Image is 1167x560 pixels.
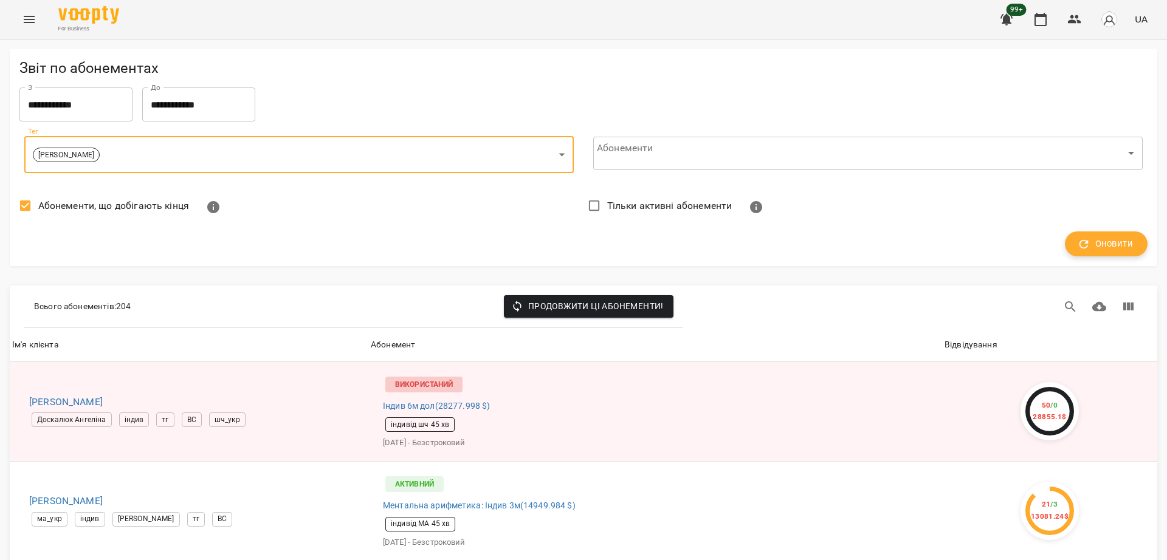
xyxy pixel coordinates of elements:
p: [DATE] - Безстроковий [383,536,928,548]
h6: [PERSON_NAME] [29,394,359,411]
a: ВикористанийІндив 6м дол(28277.998 $)індивід шч 45 хв[DATE] - Безстроковий [378,369,932,454]
div: Ім'я клієнта [12,338,58,352]
p: Використаний [385,377,463,392]
button: Завантажити CSV [1085,292,1114,321]
span: 99+ [1007,4,1027,16]
div: Table Toolbar [10,285,1157,327]
div: 50 28855.1 $ [1033,400,1066,423]
button: Вигляд колонок [1114,292,1143,321]
button: Показувати тільки абонементи з залишком занять або з відвідуваннями. Активні абонементи - це ті, ... [742,193,771,222]
p: [PERSON_NAME] [38,149,94,160]
span: індив [75,514,105,524]
p: Активний [385,476,444,492]
span: тг [188,514,204,524]
div: Сортувати [12,338,58,352]
span: Відвідування [945,338,1155,352]
span: ВС [182,415,201,425]
div: Сортувати [945,338,997,352]
span: індивід МА 45 хв [386,519,455,529]
span: Абонемент [371,338,940,352]
span: ма_укр [32,514,67,524]
span: Абонементи, що добігають кінця [38,199,189,213]
span: Індив 6м дол ( 28277.998 $ ) [383,400,490,412]
span: Продовжити ці абонементи! [514,299,664,313]
span: For Business [58,25,119,33]
a: [PERSON_NAME]ма_укріндив[PERSON_NAME]тгВС [19,493,359,529]
div: ​ [593,136,1143,170]
div: 21 13081.24 $ [1031,499,1069,522]
span: індивід шч 45 хв [386,420,454,430]
img: avatar_s.png [1101,11,1118,28]
div: Сортувати [371,338,415,352]
div: [PERSON_NAME] [24,136,574,173]
span: тг [157,415,173,425]
button: Продовжити ці абонементи! [504,295,673,317]
span: Доскалюк Ангеліна [32,415,111,425]
h5: Звіт по абонементах [19,59,1148,78]
p: [DATE] - Безстроковий [383,437,928,449]
button: UA [1130,8,1152,30]
h6: [PERSON_NAME] [29,493,359,510]
span: / 3 [1050,500,1058,508]
span: UA [1135,13,1148,26]
button: Показати абонементи з 3 або менше відвідуваннями або що закінчуються протягом 7 днів [199,193,228,222]
a: [PERSON_NAME]Доскалюк АнгелінаіндивтгВСшч_укр [19,394,359,430]
div: Абонемент [371,338,415,352]
button: Menu [15,5,44,34]
span: Оновити [1079,236,1133,252]
span: Тільки активні абонементи [607,199,732,213]
div: Відвідування [945,338,997,352]
span: Ім'я клієнта [12,338,366,352]
img: Voopty Logo [58,6,119,24]
p: Всього абонементів : 204 [34,301,131,313]
span: шч_укр [210,415,245,425]
span: [PERSON_NAME] [113,514,179,524]
span: ВС [213,514,232,524]
button: Оновити [1065,231,1148,257]
span: індив [120,415,149,425]
span: / 0 [1050,401,1058,409]
button: Пошук [1056,292,1085,321]
span: Ментальна арифметика: Індив 3м ( 14949.984 $ ) [383,499,576,512]
a: АктивнийМентальна арифметика: Індив 3м(14949.984 $)індивід МА 45 хв[DATE] - Безстроковий [378,469,932,553]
